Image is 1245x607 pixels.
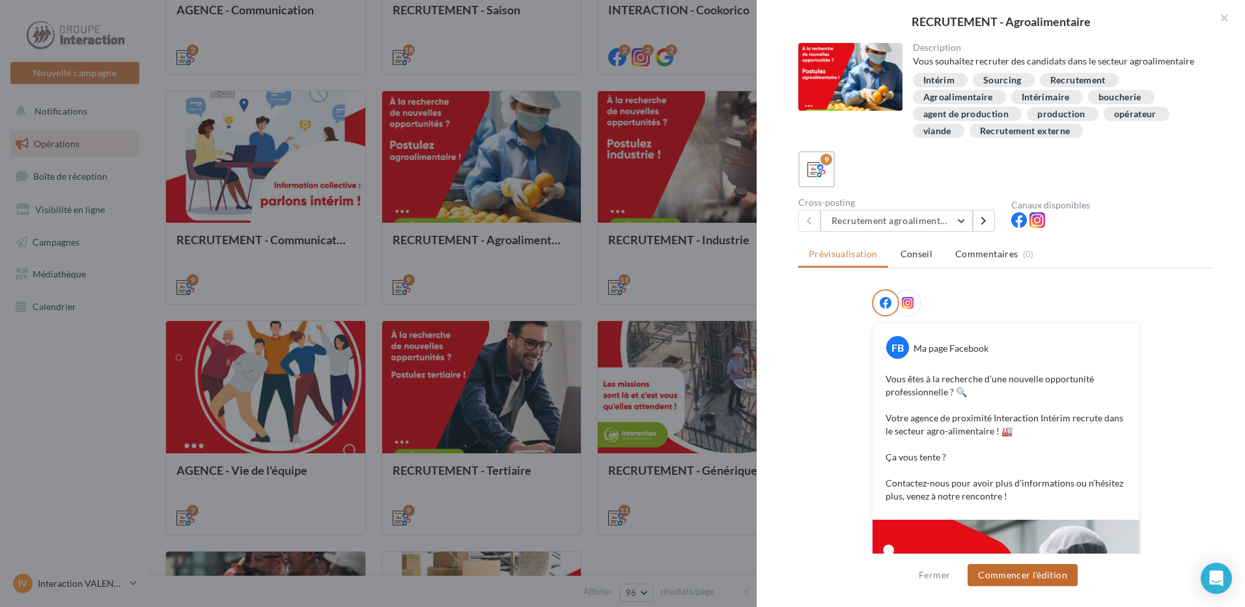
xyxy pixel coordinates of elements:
button: Recrutement agroalimentaire 1 [820,210,973,232]
div: Description [913,43,1204,52]
div: FB [886,336,909,359]
div: production [1037,109,1085,119]
div: viande [923,126,951,136]
div: opérateur [1114,109,1156,119]
button: Fermer [914,567,955,583]
div: Recrutement externe [980,126,1070,136]
div: agent de production [923,109,1009,119]
div: Vous souhaitez recruter des candidats dans le secteur agroalimentaire [913,55,1204,68]
div: Recrutement [1050,76,1106,85]
div: Sourcing [983,76,1022,85]
span: Conseil [901,248,932,259]
div: RECRUTEMENT - Agroalimentaire [777,16,1224,27]
div: Open Intercom Messenger [1201,563,1232,594]
span: (0) [1023,249,1034,259]
button: Commencer l'édition [968,564,1078,586]
div: Intérim [923,76,955,85]
div: Ma page Facebook [914,342,988,355]
p: Vous êtes à la recherche d’une nouvelle opportunité professionnelle ? 🔍 Votre agence de proximité... [886,373,1126,503]
div: Canaux disponibles [1011,201,1214,210]
div: Cross-posting [798,198,1001,207]
div: Agroalimentaire [923,92,993,102]
div: boucherie [1098,92,1141,102]
span: Commentaires [955,247,1018,261]
div: Intérimaire [1022,92,1070,102]
div: 9 [820,154,832,165]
